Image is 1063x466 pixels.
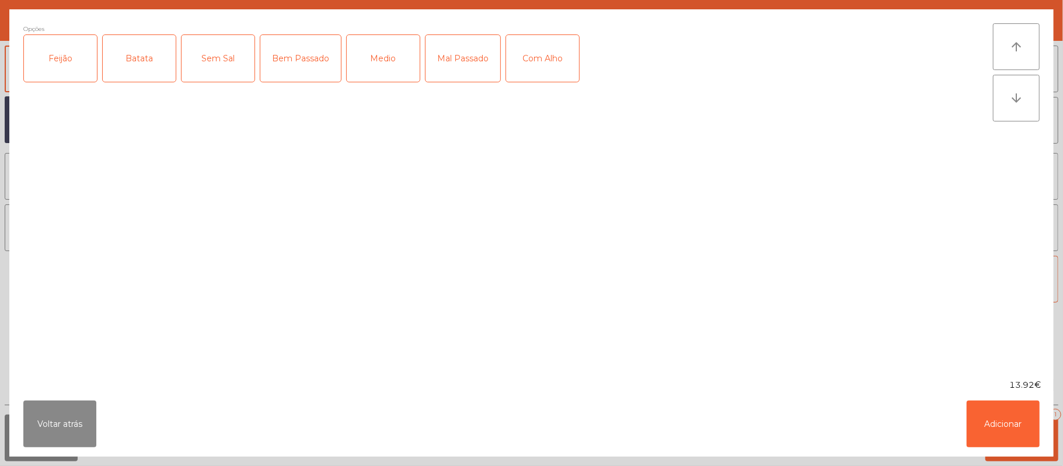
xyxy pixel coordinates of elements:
[260,35,341,82] div: Bem Passado
[1009,40,1023,54] i: arrow_upward
[24,35,97,82] div: Feijão
[993,75,1040,121] button: arrow_downward
[23,401,96,447] button: Voltar atrás
[23,23,44,34] span: Opções
[1009,91,1023,105] i: arrow_downward
[103,35,176,82] div: Batata
[506,35,579,82] div: Com Alho
[993,23,1040,70] button: arrow_upward
[9,379,1054,391] div: 13.92€
[967,401,1040,447] button: Adicionar
[426,35,500,82] div: Mal Passado
[182,35,255,82] div: Sem Sal
[347,35,420,82] div: Medio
